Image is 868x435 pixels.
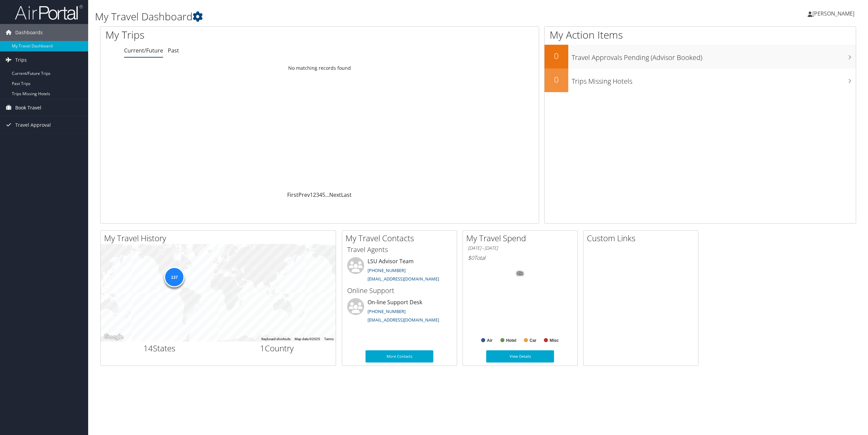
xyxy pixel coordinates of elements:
h6: Total [468,254,572,262]
text: Car [530,338,536,343]
a: Past [168,47,179,54]
a: Next [329,191,341,199]
a: First [287,191,298,199]
button: Keyboard shortcuts [261,337,291,341]
a: Last [341,191,352,199]
a: View Details [486,350,554,362]
h2: States [106,343,213,354]
img: airportal-logo.png [15,4,83,20]
td: No matching records found [100,62,539,74]
a: 4 [319,191,322,199]
a: Current/Future [124,47,163,54]
span: [PERSON_NAME] [812,10,854,17]
a: 5 [322,191,325,199]
span: 14 [143,343,153,354]
a: [PERSON_NAME] [808,3,861,24]
img: Google [102,333,125,341]
h1: My Action Items [545,28,856,42]
a: 2 [313,191,316,199]
a: [EMAIL_ADDRESS][DOMAIN_NAME] [368,276,439,282]
li: LSU Advisor Team [344,257,455,285]
a: 0Trips Missing Hotels [545,68,856,92]
h2: 0 [545,74,568,85]
span: Dashboards [15,24,43,41]
div: 137 [164,267,184,287]
span: Book Travel [15,99,41,116]
h3: Online Support [347,286,452,295]
a: [PHONE_NUMBER] [368,308,406,314]
h6: [DATE] - [DATE] [468,245,572,251]
span: … [325,191,329,199]
a: More Contacts [366,350,433,362]
li: On-line Support Desk [344,298,455,326]
span: 1 [260,343,265,354]
a: [PHONE_NUMBER] [368,267,406,273]
a: [EMAIL_ADDRESS][DOMAIN_NAME] [368,317,439,323]
a: Prev [298,191,310,199]
h3: Travel Agents [347,245,452,254]
a: 3 [316,191,319,199]
a: Terms (opens in new tab) [324,337,334,341]
span: $0 [468,254,474,262]
h3: Travel Approvals Pending (Advisor Booked) [572,49,856,62]
text: Hotel [506,338,516,343]
h2: 0 [545,50,568,62]
a: 1 [310,191,313,199]
h2: My Travel Contacts [346,232,457,244]
a: Open this area in Google Maps (opens a new window) [102,333,125,341]
text: Misc [550,338,559,343]
h1: My Travel Dashboard [95,9,606,24]
span: Map data ©2025 [295,337,320,341]
h2: My Travel History [104,232,336,244]
h2: My Travel Spend [466,232,577,244]
span: Trips [15,51,27,68]
a: 0Travel Approvals Pending (Advisor Booked) [545,45,856,68]
h3: Trips Missing Hotels [572,73,856,86]
tspan: 0% [517,272,523,276]
span: Travel Approval [15,117,51,133]
h2: Country [223,343,331,354]
text: Air [487,338,493,343]
h1: My Trips [105,28,351,42]
h2: Custom Links [587,232,698,244]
